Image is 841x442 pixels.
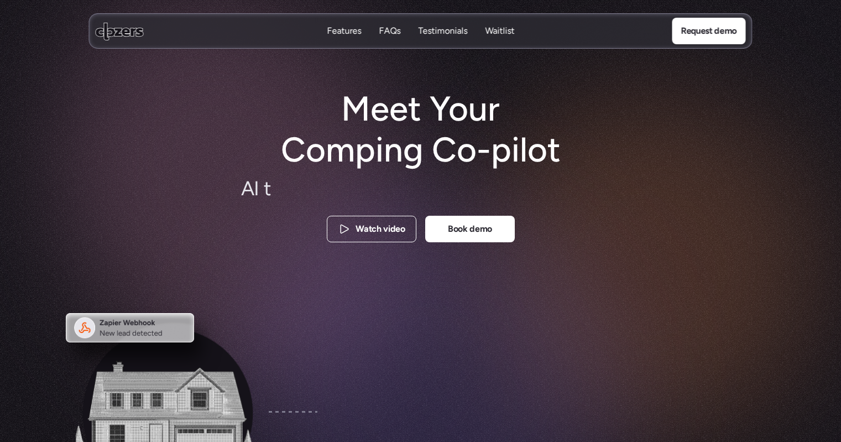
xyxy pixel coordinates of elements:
[578,181,587,208] span: s
[356,222,405,236] p: Watch video
[445,181,451,208] span: f
[587,181,596,208] span: s
[418,37,467,49] p: Testimonials
[498,181,509,208] span: d
[418,25,467,38] a: TestimonialsTestimonials
[327,37,361,49] p: Features
[321,175,330,202] span: a
[485,37,514,49] p: Waitlist
[567,181,578,208] span: e
[339,177,350,204] span: e
[327,25,361,38] a: FeaturesFeatures
[447,222,492,236] p: Book demo
[254,175,259,202] span: I
[379,25,400,38] a: FAQsFAQs
[282,175,291,202] span: a
[350,179,359,206] span: s
[364,181,374,208] span: c
[327,25,361,37] p: Features
[477,181,487,208] span: a
[539,181,550,208] span: o
[550,181,556,208] span: r
[672,18,745,44] a: Request demo
[270,89,571,171] h1: Meet Your Comping Co-pilot
[525,181,531,208] span: f
[514,181,524,208] span: e
[451,181,462,208] span: u
[485,25,514,38] a: WaitlistWaitlist
[485,25,514,37] p: Waitlist
[291,175,299,202] span: t
[271,175,282,202] span: h
[374,181,385,208] span: o
[414,181,417,208] span: i
[681,24,736,38] p: Request demo
[304,175,320,202] span: m
[402,181,413,208] span: p
[241,175,254,202] span: A
[425,216,515,242] a: Book demo
[264,175,271,202] span: t
[563,181,567,208] span: l
[556,181,563,208] span: t
[418,25,467,37] p: Testimonials
[462,181,473,208] span: n
[487,181,498,208] span: n
[417,181,428,208] span: n
[379,37,400,49] p: FAQs
[531,181,538,208] span: f
[597,181,600,208] span: .
[379,25,400,37] p: FAQs
[429,181,440,208] span: g
[385,181,402,208] span: m
[330,176,339,203] span: k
